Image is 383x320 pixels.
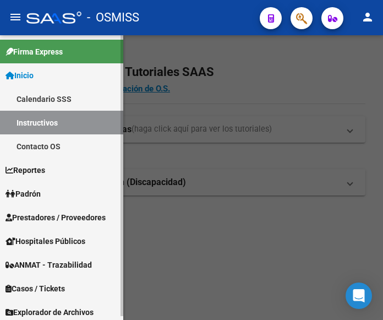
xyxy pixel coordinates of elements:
span: Explorador de Archivos [6,306,94,318]
span: ANMAT - Trazabilidad [6,259,92,271]
mat-icon: menu [9,10,22,24]
div: Open Intercom Messenger [346,283,372,309]
span: Reportes [6,164,45,176]
span: Padrón [6,188,41,200]
span: Firma Express [6,46,63,58]
span: Prestadores / Proveedores [6,211,106,224]
span: - OSMISS [87,6,139,30]
span: Casos / Tickets [6,283,65,295]
span: Inicio [6,69,34,82]
mat-icon: person [361,10,374,24]
span: Hospitales Públicos [6,235,85,247]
